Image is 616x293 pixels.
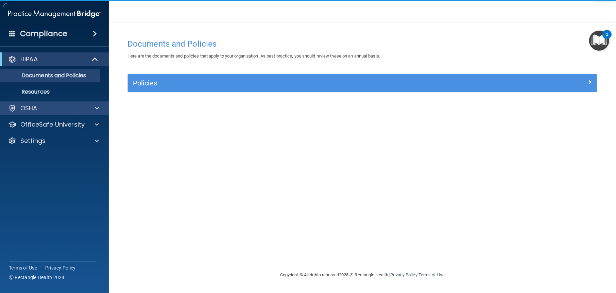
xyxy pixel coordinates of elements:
[133,79,475,87] h5: Policies
[4,88,97,95] p: Resources
[8,104,99,112] a: OSHA
[20,55,38,63] p: HIPAA
[390,272,417,277] a: Privacy Policy
[8,7,101,21] img: PMB logo
[8,55,99,63] a: HIPAA
[8,120,99,129] a: OfficeSafe University
[4,72,97,79] p: Documents and Policies
[127,39,597,48] h4: Documents and Policies
[20,104,37,112] p: OSHA
[9,274,65,281] span: Ⓒ Rectangle Health 2024
[589,31,609,51] button: Open Resource Center, 2 new notifications
[238,264,486,286] div: Copyright © All rights reserved 2025 @ Rectangle Health | |
[127,53,380,59] span: Here are the documents and policies that apply to your organization. As best practice, you should...
[45,264,76,271] a: Privacy Policy
[418,272,445,277] a: Terms of Use
[9,264,37,271] a: Terms of Use
[20,137,46,145] p: Settings
[20,120,85,129] p: OfficeSafe University
[133,78,592,88] a: Policies
[606,34,608,43] div: 2
[20,29,67,38] h4: Compliance
[8,137,99,145] a: Settings
[498,245,608,272] iframe: Drift Widget Chat Controller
